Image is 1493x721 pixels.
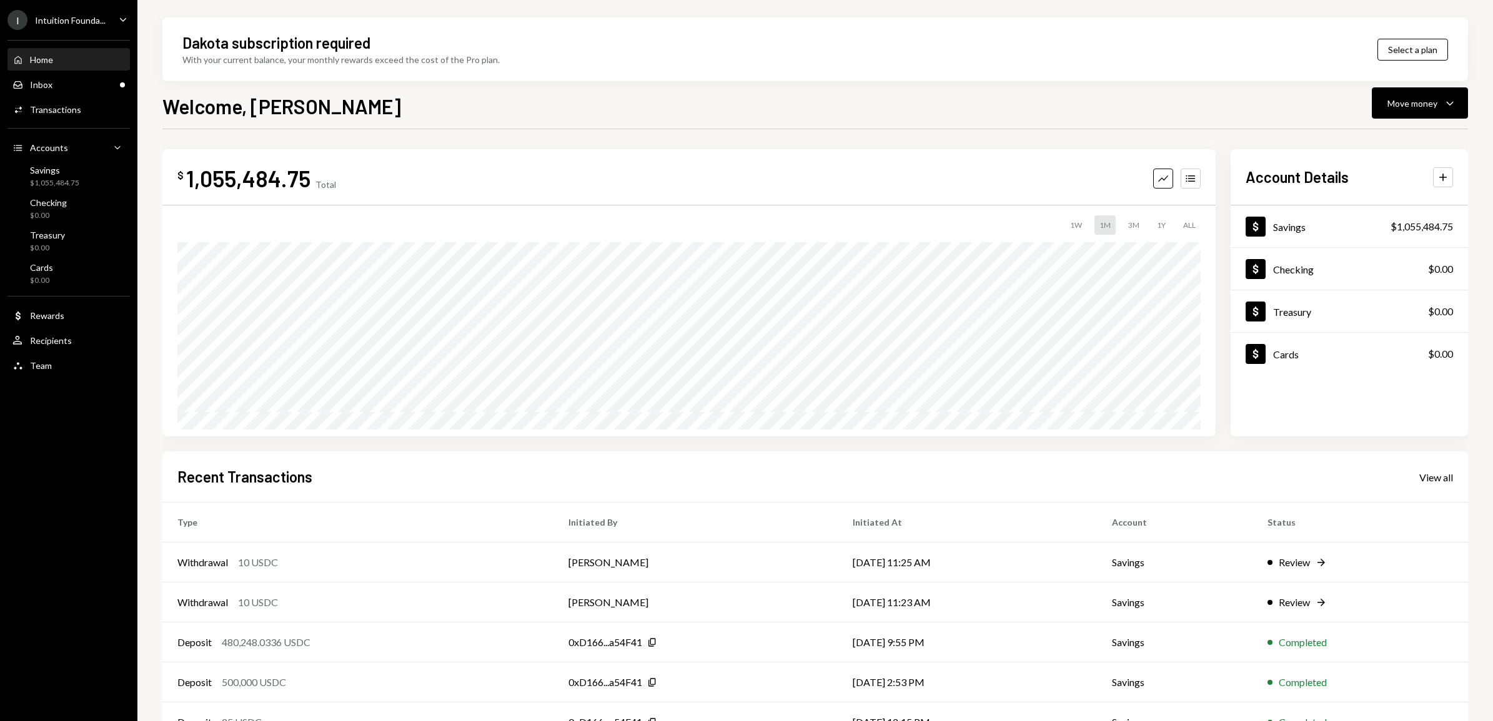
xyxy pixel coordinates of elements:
a: Accounts [7,136,130,159]
a: Treasury$0.00 [7,226,130,256]
a: Recipients [7,329,130,351]
div: $0.00 [30,275,53,286]
td: [DATE] 11:25 AM [838,542,1097,582]
h1: Welcome, [PERSON_NAME] [162,94,401,119]
div: Total [315,179,336,190]
div: Withdrawal [177,595,228,610]
div: Deposit [177,635,212,650]
h2: Recent Transactions [177,466,312,487]
div: Completed [1279,675,1327,690]
div: Dakota subscription required [182,32,370,53]
div: 10 USDC [238,555,278,570]
div: 3M [1123,215,1144,235]
div: Treasury [1273,306,1311,318]
div: $0.00 [1428,346,1453,361]
a: Home [7,48,130,71]
div: $1,055,484.75 [1391,219,1453,234]
td: Savings [1097,582,1252,622]
a: Team [7,354,130,376]
h2: Account Details [1246,167,1349,187]
div: $0.00 [30,210,67,221]
div: 480,248.0336 USDC [222,635,310,650]
a: Checking$0.00 [1231,248,1468,290]
div: View all [1419,471,1453,484]
th: Account [1097,503,1252,542]
a: Savings$1,055,484.75 [1231,205,1468,247]
div: With your current balance, your monthly rewards exceed the cost of the Pro plan. [182,53,500,66]
div: $0.00 [1428,262,1453,277]
td: Savings [1097,662,1252,702]
div: 10 USDC [238,595,278,610]
a: Cards$0.00 [1231,333,1468,375]
td: [PERSON_NAME] [553,542,838,582]
div: $0.00 [1428,304,1453,319]
a: Checking$0.00 [7,194,130,223]
div: Checking [1273,263,1314,275]
th: Status [1252,503,1468,542]
div: 1M [1094,215,1116,235]
td: [DATE] 2:53 PM [838,662,1097,702]
div: Savings [1273,221,1306,233]
a: Inbox [7,73,130,96]
div: Deposit [177,675,212,690]
div: Move money [1387,97,1437,110]
th: Type [162,503,553,542]
th: Initiated By [553,503,838,542]
div: Savings [30,165,79,175]
div: Transactions [30,104,81,115]
div: Treasury [30,230,65,240]
button: Select a plan [1377,39,1448,61]
th: Initiated At [838,503,1097,542]
td: [DATE] 9:55 PM [838,622,1097,662]
div: Review [1279,595,1310,610]
div: Recipients [30,335,72,346]
div: Review [1279,555,1310,570]
div: 0xD166...a54F41 [568,675,642,690]
div: Cards [30,262,53,273]
div: 1W [1065,215,1087,235]
div: 500,000 USDC [222,675,286,690]
div: Inbox [30,79,52,90]
div: 0xD166...a54F41 [568,635,642,650]
td: Savings [1097,542,1252,582]
div: I [7,10,27,30]
a: Rewards [7,304,130,326]
div: $0.00 [30,243,65,253]
div: Accounts [30,142,68,153]
div: Intuition Founda... [35,15,106,26]
a: Savings$1,055,484.75 [7,161,130,191]
a: Transactions [7,98,130,120]
button: Move money [1372,87,1468,119]
div: Withdrawal [177,555,228,570]
div: Cards [1273,348,1299,360]
div: $1,055,484.75 [30,178,79,189]
div: Home [30,54,53,65]
div: $ [177,169,184,182]
div: Checking [30,197,67,208]
a: Treasury$0.00 [1231,290,1468,332]
td: Savings [1097,622,1252,662]
div: 1,055,484.75 [186,164,310,192]
td: [DATE] 11:23 AM [838,582,1097,622]
div: Completed [1279,635,1327,650]
div: ALL [1178,215,1201,235]
a: Cards$0.00 [7,258,130,288]
div: 1Y [1152,215,1171,235]
div: Team [30,360,52,371]
div: Rewards [30,310,64,321]
a: View all [1419,470,1453,484]
td: [PERSON_NAME] [553,582,838,622]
